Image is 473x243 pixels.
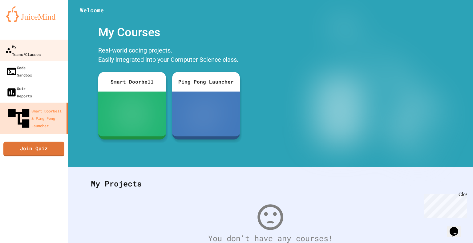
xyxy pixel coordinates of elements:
img: banner-image-my-projects.png [289,21,454,161]
div: Real-world coding projects. Easily integrated into your Computer Science class. [95,44,243,67]
iframe: chat widget [422,192,467,218]
img: ppl-with-ball.png [192,102,220,126]
div: Ping Pong Launcher [172,72,240,92]
img: sdb-white.svg [123,102,141,126]
div: Smart Doorbell [98,72,166,92]
div: My Teams/Classes [5,43,41,58]
img: logo-orange.svg [6,6,62,22]
a: Join Quiz [3,142,64,156]
iframe: chat widget [447,218,467,237]
div: My Projects [85,172,456,196]
div: Smart Doorbell & Ping Pong Launcher [6,106,64,131]
div: Quiz Reports [6,85,32,100]
div: Code Sandbox [6,64,32,79]
div: Chat with us now!Close [2,2,42,39]
div: My Courses [95,21,243,44]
